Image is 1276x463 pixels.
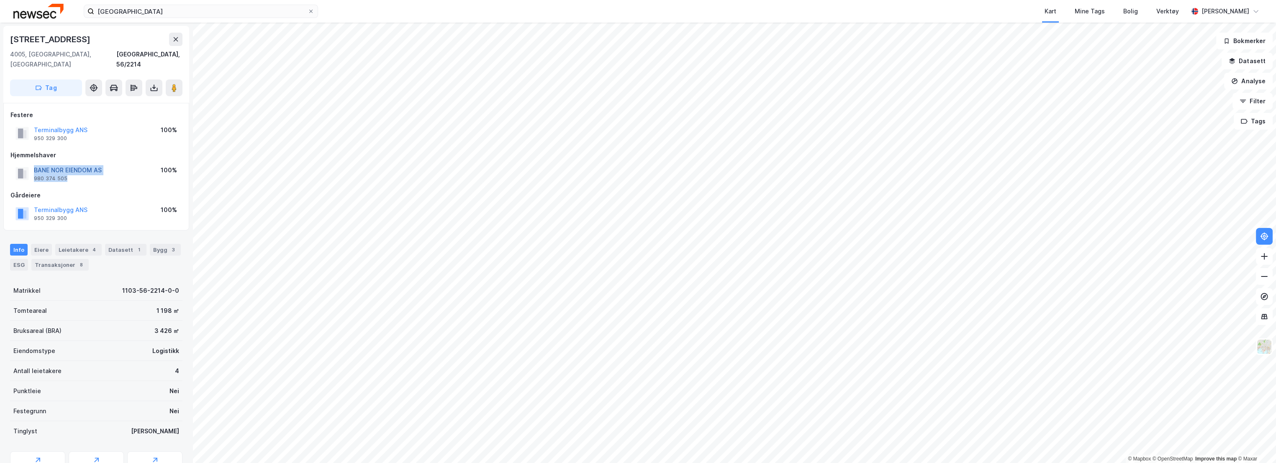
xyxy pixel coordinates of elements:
div: Festegrunn [13,406,46,416]
img: Z [1256,339,1272,355]
div: Bygg [150,244,181,256]
div: Leietakere [55,244,102,256]
div: 100% [161,125,177,135]
div: 950 329 300 [34,215,67,222]
img: newsec-logo.f6e21ccffca1b3a03d2d.png [13,4,64,18]
div: 8 [77,261,85,269]
div: [PERSON_NAME] [131,426,179,436]
div: Kart [1045,6,1056,16]
div: Antall leietakere [13,366,62,376]
div: 4 [175,366,179,376]
button: Tag [10,79,82,96]
div: [PERSON_NAME] [1202,6,1249,16]
a: Mapbox [1128,456,1151,462]
div: Kontrollprogram for chat [1234,423,1276,463]
div: Tinglyst [13,426,37,436]
div: Bolig [1123,6,1138,16]
div: Transaksjoner [31,259,89,271]
div: 3 426 ㎡ [154,326,179,336]
a: Improve this map [1195,456,1237,462]
div: Nei [169,406,179,416]
div: ESG [10,259,28,271]
button: Bokmerker [1216,33,1273,49]
div: 100% [161,165,177,175]
div: 1 [135,246,143,254]
div: 950 329 300 [34,135,67,142]
div: Eiere [31,244,52,256]
div: Punktleie [13,386,41,396]
div: Festere [10,110,182,120]
div: 980 374 505 [34,175,67,182]
div: 4005, [GEOGRAPHIC_DATA], [GEOGRAPHIC_DATA] [10,49,116,69]
button: Tags [1234,113,1273,130]
a: OpenStreetMap [1153,456,1193,462]
div: Verktøy [1156,6,1179,16]
div: Gårdeiere [10,190,182,200]
div: Mine Tags [1075,6,1105,16]
button: Filter [1232,93,1273,110]
input: Søk på adresse, matrikkel, gårdeiere, leietakere eller personer [94,5,308,18]
div: 1103-56-2214-0-0 [122,286,179,296]
div: Matrikkel [13,286,41,296]
div: Hjemmelshaver [10,150,182,160]
div: Tomteareal [13,306,47,316]
div: Datasett [105,244,146,256]
button: Analyse [1224,73,1273,90]
div: Logistikk [152,346,179,356]
div: 1 198 ㎡ [157,306,179,316]
button: Datasett [1222,53,1273,69]
div: Eiendomstype [13,346,55,356]
div: [GEOGRAPHIC_DATA], 56/2214 [116,49,182,69]
div: Info [10,244,28,256]
div: 4 [90,246,98,254]
div: 100% [161,205,177,215]
iframe: Chat Widget [1234,423,1276,463]
div: [STREET_ADDRESS] [10,33,92,46]
div: Nei [169,386,179,396]
div: 3 [169,246,177,254]
div: Bruksareal (BRA) [13,326,62,336]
